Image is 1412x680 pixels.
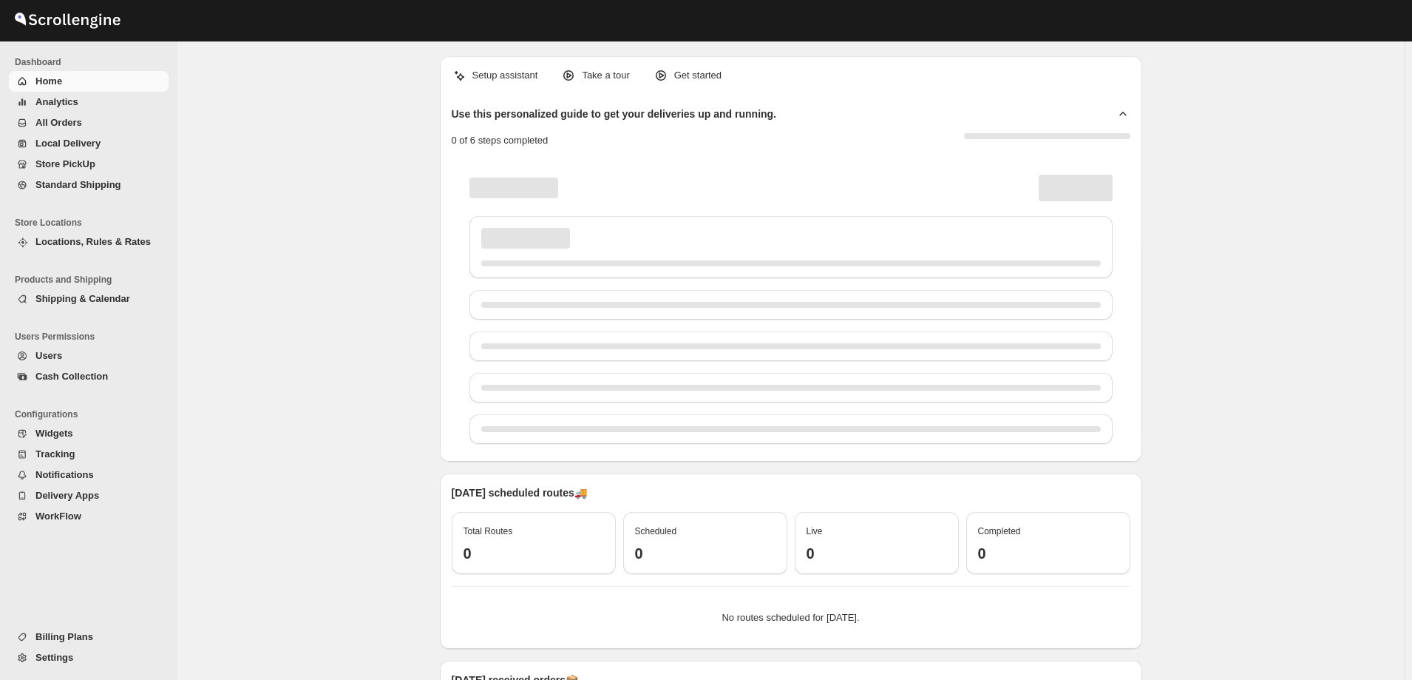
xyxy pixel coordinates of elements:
[15,408,170,420] span: Configurations
[582,68,629,83] p: Take a tour
[9,112,169,133] button: All Orders
[35,75,62,87] span: Home
[35,236,151,247] span: Locations, Rules & Rates
[35,490,99,501] span: Delivery Apps
[9,627,169,647] button: Billing Plans
[35,179,121,190] span: Standard Shipping
[35,469,94,480] span: Notifications
[35,448,75,459] span: Tracking
[35,652,73,663] span: Settings
[464,610,1119,625] p: No routes scheduled for [DATE].
[35,371,108,382] span: Cash Collection
[635,545,775,562] h3: 0
[15,56,170,68] span: Dashboard
[9,366,169,387] button: Cash Collection
[452,107,777,121] h2: Use this personalized guide to get your deliveries up and running.
[9,232,169,252] button: Locations, Rules & Rates
[35,96,78,107] span: Analytics
[35,117,82,128] span: All Orders
[9,346,169,366] button: Users
[15,217,170,229] span: Store Locations
[464,526,513,536] span: Total Routes
[464,545,604,562] h3: 0
[9,289,169,309] button: Shipping & Calendar
[9,92,169,112] button: Analytics
[452,160,1130,450] div: Page loading
[9,465,169,485] button: Notifications
[9,444,169,465] button: Tracking
[807,545,947,562] h3: 0
[35,631,93,642] span: Billing Plans
[807,526,823,536] span: Live
[35,158,95,169] span: Store PickUp
[35,138,101,149] span: Local Delivery
[35,428,72,439] span: Widgets
[9,485,169,506] button: Delivery Apps
[674,68,722,83] p: Get started
[9,71,169,92] button: Home
[472,68,538,83] p: Setup assistant
[9,647,169,668] button: Settings
[452,133,549,148] p: 0 of 6 steps completed
[15,331,170,343] span: Users Permissions
[35,350,62,361] span: Users
[35,293,130,304] span: Shipping & Calendar
[9,506,169,527] button: WorkFlow
[9,423,169,444] button: Widgets
[35,511,81,522] span: WorkFlow
[978,545,1119,562] h3: 0
[452,485,1130,500] p: [DATE] scheduled routes 🚚
[15,274,170,286] span: Products and Shipping
[635,526,677,536] span: Scheduled
[978,526,1021,536] span: Completed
